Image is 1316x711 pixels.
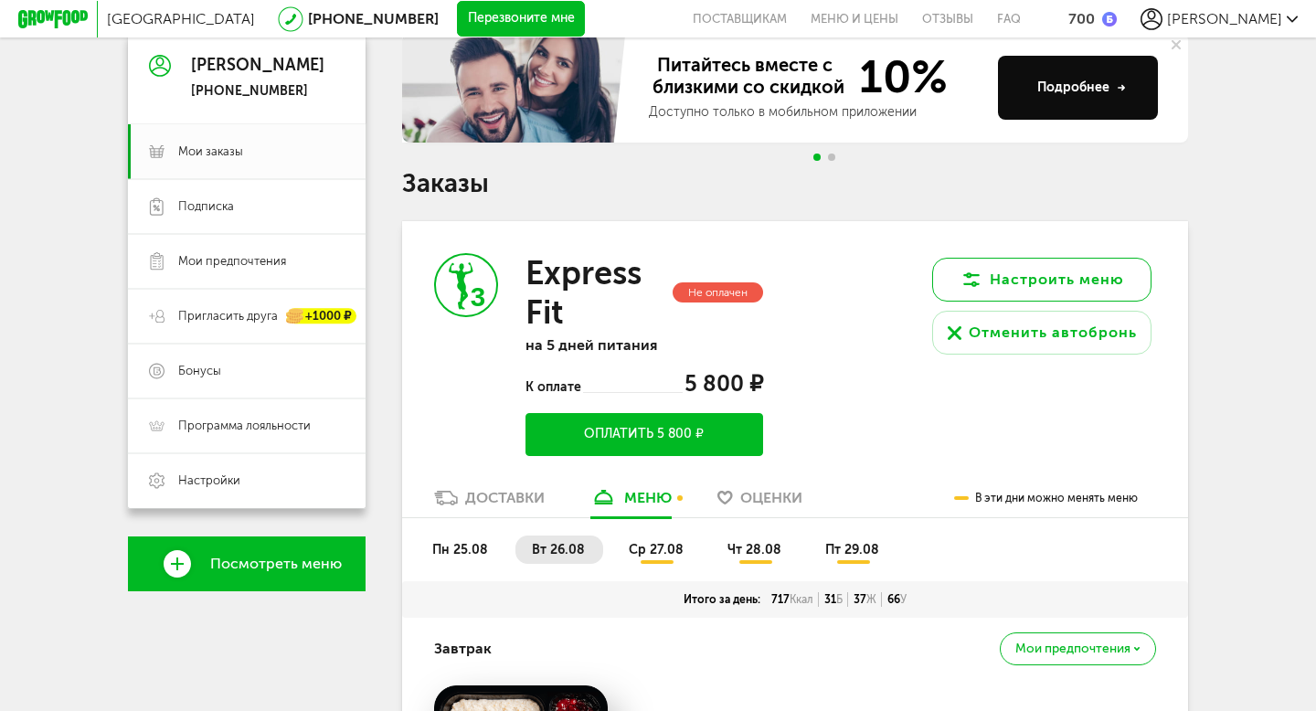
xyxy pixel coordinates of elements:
[1037,79,1126,97] div: Подробнее
[1015,642,1130,655] span: Мои предпочтения
[532,542,585,557] span: вт 26.08
[425,488,554,517] a: Доставки
[581,488,681,517] a: меню
[790,593,813,606] span: Ккал
[954,480,1138,517] div: В эти дни можно менять меню
[525,336,763,354] p: на 5 дней питания
[457,1,585,37] button: Перезвоните мне
[866,593,876,606] span: Ж
[848,54,948,100] span: 10%
[402,33,631,143] img: family-banner.579af9d.jpg
[191,83,324,100] div: [PHONE_NUMBER]
[308,10,439,27] a: [PHONE_NUMBER]
[128,289,366,344] a: Пригласить друга +1000 ₽
[525,413,763,456] button: Оплатить 5 800 ₽
[191,57,324,75] div: [PERSON_NAME]
[178,253,286,270] span: Мои предпочтения
[178,198,234,215] span: Подписка
[128,344,366,398] a: Бонусы
[1167,10,1282,27] span: [PERSON_NAME]
[685,370,763,397] span: 5 800 ₽
[402,172,1188,196] h1: Заказы
[1068,10,1095,27] div: 700
[1102,12,1117,27] img: bonus_b.cdccf46.png
[128,179,366,234] a: Подписка
[900,593,907,606] span: У
[624,489,672,506] div: меню
[828,154,835,161] span: Go to slide 2
[848,592,882,607] div: 37
[128,234,366,289] a: Мои предпочтения
[649,54,848,100] span: Питайтесь вместе с близкими со скидкой
[525,379,583,395] span: К оплате
[434,631,492,666] h4: Завтрак
[128,124,366,179] a: Мои заказы
[178,363,221,379] span: Бонусы
[708,488,812,517] a: Оценки
[178,308,278,324] span: Пригласить друга
[649,103,983,122] div: Доступно только в мобильном приложении
[432,542,488,557] span: пн 25.08
[629,542,684,557] span: ср 27.08
[969,322,1137,344] div: Отменить автобронь
[525,253,669,332] h3: Express Fit
[932,311,1151,355] button: Отменить автобронь
[465,489,545,506] div: Доставки
[998,56,1158,120] button: Подробнее
[128,398,366,453] a: Программа лояльности
[678,592,766,607] div: Итого за день:
[178,143,243,160] span: Мои заказы
[210,556,342,572] span: Посмотреть меню
[740,489,802,506] span: Оценки
[813,154,821,161] span: Go to slide 1
[766,592,819,607] div: 717
[882,592,912,607] div: 66
[932,258,1151,302] button: Настроить меню
[128,536,366,591] a: Посмотреть меню
[128,453,366,508] a: Настройки
[107,10,255,27] span: [GEOGRAPHIC_DATA]
[819,592,848,607] div: 31
[673,282,763,303] div: Не оплачен
[178,472,240,489] span: Настройки
[287,309,356,324] div: +1000 ₽
[178,418,311,434] span: Программа лояльности
[825,542,879,557] span: пт 29.08
[727,542,781,557] span: чт 28.08
[836,593,843,606] span: Б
